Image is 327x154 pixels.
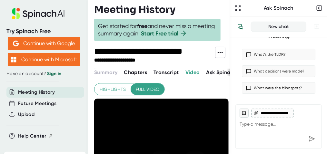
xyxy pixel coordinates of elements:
span: Highlights [100,85,126,93]
span: Summary [94,69,117,75]
a: Start Free trial [141,30,178,37]
div: Try Spinach Free [6,28,81,35]
div: Send message [306,133,318,145]
button: Summary [94,69,117,76]
span: Video [185,69,200,75]
img: Aehbyd4JwY73AAAAAElFTkSuQmCC [13,41,19,46]
div: Ask Spinach [243,5,315,11]
button: View conversation history [234,20,247,33]
span: Get started for and never miss a meeting summary again! [98,23,217,37]
span: Full video [136,85,159,93]
button: Close conversation sidebar [315,4,324,13]
span: Chapters [124,69,147,75]
button: Highlights [94,83,131,95]
button: Help Center [18,132,53,140]
button: Continue with Google [8,37,80,50]
span: Help Center [18,132,46,140]
button: Ask Spinach [206,69,237,76]
button: Expand to Ask Spinach page [233,4,243,13]
div: New chat [255,24,302,30]
h3: Meeting History [94,4,175,15]
button: Chapters [124,69,147,76]
span: Transcript [154,69,179,75]
span: Ask Spinach [206,69,237,75]
button: Full video [131,83,164,95]
button: Meeting History [18,89,55,96]
a: Sign in [47,71,61,76]
button: What’s the TLDR? [242,49,315,60]
button: Transcript [154,69,179,76]
button: Continue with Microsoft [8,53,80,66]
button: Video [185,69,200,76]
div: Have an account? [6,71,81,77]
button: Future Meetings [18,100,56,107]
button: What were the blindspots? [242,82,315,94]
b: free [137,23,147,30]
button: Upload [18,111,35,118]
button: What decisions were made? [242,65,315,77]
